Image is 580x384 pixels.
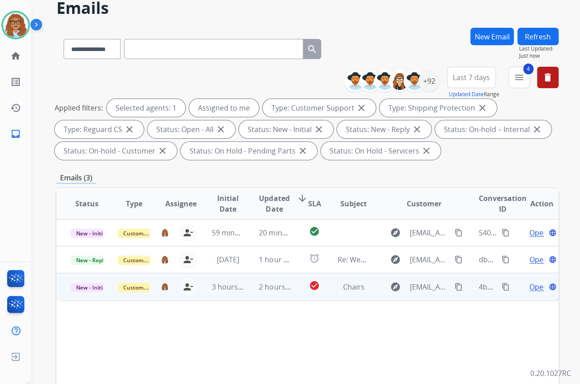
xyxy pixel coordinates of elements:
button: Updated Date [449,91,484,98]
img: avatar [3,13,28,38]
mat-icon: content_copy [502,229,510,237]
mat-icon: person_remove [183,227,193,238]
mat-icon: close [215,124,226,135]
div: Status: On Hold - Servicers [321,142,441,160]
span: Last 7 days [453,76,490,79]
mat-icon: explore [390,282,401,292]
span: Customer Support [118,229,176,238]
th: Action [511,188,559,219]
p: Applied filters: [55,102,103,113]
span: Customer Support [118,283,176,292]
span: Type [126,198,142,209]
mat-icon: menu [514,72,524,83]
mat-icon: explore [390,254,401,265]
span: Re: Webform from [EMAIL_ADDRESS][DOMAIN_NAME] on [DATE] [337,255,552,265]
span: [EMAIL_ADDRESS][DOMAIN_NAME] [410,227,450,238]
span: Conversation ID [479,193,527,214]
button: Last 7 days [447,67,496,88]
span: [DATE] [217,255,239,265]
mat-icon: check_circle [309,280,320,291]
div: Status: Open - All [147,120,235,138]
span: 4 [523,64,533,74]
p: Emails (3) [56,172,96,183]
mat-icon: content_copy [455,229,463,237]
div: Selected agents: 1 [107,99,185,117]
p: 0.20.1027RC [530,368,571,379]
button: New Email [470,28,514,45]
mat-icon: close [356,102,367,113]
img: agent-avatar [161,283,168,290]
span: Open [529,282,548,292]
div: +92 [418,70,440,92]
span: Open [529,227,548,238]
mat-icon: arrow_downward [296,193,307,204]
mat-icon: language [549,256,557,264]
div: Status: On-hold - Customer [55,142,177,160]
div: Type: Shipping Protection [379,99,497,117]
span: Status [75,198,99,209]
mat-icon: content_copy [455,256,463,264]
span: SLA [308,198,321,209]
span: Chairs [343,282,364,292]
button: Refresh [517,28,559,45]
span: 3 hours ago [212,282,252,292]
mat-icon: close [124,124,135,135]
mat-icon: close [477,102,488,113]
button: 4 [508,67,530,88]
mat-icon: language [549,229,557,237]
span: 59 minutes ago [212,228,264,238]
span: Open [529,254,548,265]
mat-icon: list_alt [10,77,21,87]
mat-icon: content_copy [502,256,510,264]
span: New - Initial [71,229,112,238]
div: Assigned to me [189,99,259,117]
mat-icon: language [549,283,557,291]
span: Range [449,90,499,98]
div: Status: New - Initial [239,120,333,138]
img: agent-avatar [161,256,168,263]
div: Status: On-hold – Internal [435,120,551,138]
mat-icon: check_circle [309,226,320,237]
mat-icon: inbox [10,128,21,139]
mat-icon: content_copy [455,283,463,291]
div: Type: Customer Support [262,99,376,117]
mat-icon: alarm [309,253,320,264]
div: Status: New - Reply [337,120,431,138]
mat-icon: content_copy [502,283,510,291]
mat-icon: close [314,124,324,135]
span: Initial Date [212,193,244,214]
mat-icon: close [412,124,422,135]
mat-icon: explore [390,227,401,238]
span: 2 hours ago [259,282,299,292]
span: Subject [340,198,367,209]
span: Last Updated: [519,45,559,52]
mat-icon: close [297,145,308,156]
span: Assignee [165,198,197,209]
mat-icon: delete [542,72,553,83]
span: [EMAIL_ADDRESS][DOMAIN_NAME] [410,254,450,265]
span: New - Initial [71,283,112,292]
span: New - Reply [71,256,112,265]
mat-icon: close [532,124,542,135]
span: Customer Support [118,256,176,265]
mat-icon: person_remove [183,282,193,292]
span: 20 minutes ago [259,228,311,238]
mat-icon: history [10,102,21,113]
div: Status: On Hold - Pending Parts [180,142,317,160]
mat-icon: close [157,145,168,156]
span: [EMAIL_ADDRESS][DOMAIN_NAME] [410,282,450,292]
mat-icon: close [421,145,432,156]
mat-icon: search [307,44,318,55]
div: Type: Reguard CS [55,120,144,138]
mat-icon: person_remove [183,254,193,265]
span: Customer [407,198,442,209]
span: 1 hour ago [259,255,296,265]
span: Just now [519,52,559,60]
mat-icon: home [10,51,21,61]
img: agent-avatar [161,229,168,236]
span: Updated Date [259,193,289,214]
